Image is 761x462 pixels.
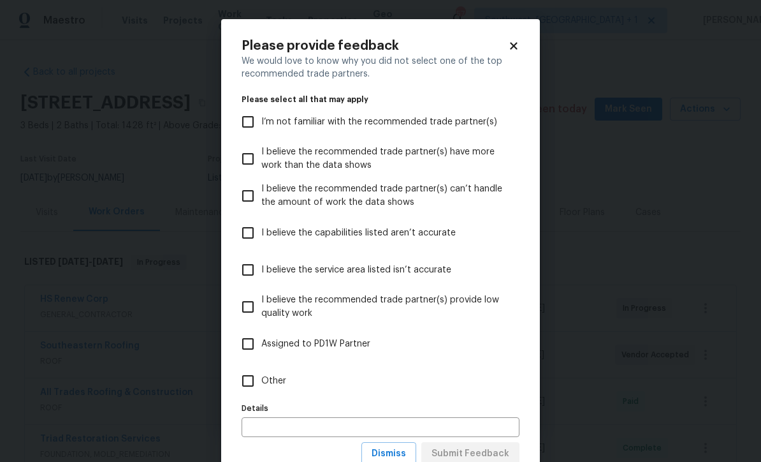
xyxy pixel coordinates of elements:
[261,183,509,209] span: I believe the recommended trade partner(s) can’t handle the amount of work the data shows
[261,264,451,277] span: I believe the service area listed isn’t accurate
[261,115,497,129] span: I’m not familiar with the recommended trade partner(s)
[261,338,370,351] span: Assigned to PD1W Partner
[261,227,456,240] span: I believe the capabilities listed aren’t accurate
[261,145,509,172] span: I believe the recommended trade partner(s) have more work than the data shows
[372,446,406,462] span: Dismiss
[242,55,519,80] div: We would love to know why you did not select one of the top recommended trade partners.
[261,294,509,320] span: I believe the recommended trade partner(s) provide low quality work
[242,96,519,103] legend: Please select all that may apply
[242,405,519,412] label: Details
[242,40,508,52] h2: Please provide feedback
[261,375,286,388] span: Other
